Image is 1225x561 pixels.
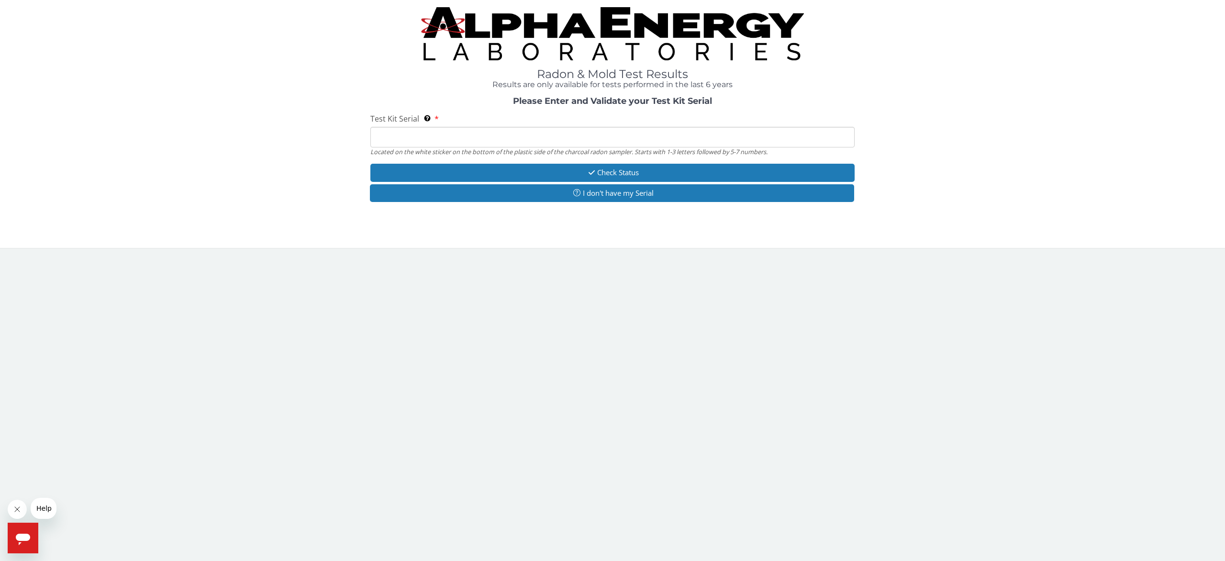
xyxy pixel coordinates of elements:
[370,113,419,124] span: Test Kit Serial
[421,7,804,60] img: TightCrop.jpg
[31,498,56,519] iframe: Message from company
[8,500,27,519] iframe: Close message
[370,80,855,89] h4: Results are only available for tests performed in the last 6 years
[8,523,38,553] iframe: Button to launch messaging window
[370,68,855,80] h1: Radon & Mold Test Results
[370,164,855,181] button: Check Status
[370,184,854,202] button: I don't have my Serial
[513,96,712,106] strong: Please Enter and Validate your Test Kit Serial
[370,147,855,156] div: Located on the white sticker on the bottom of the plastic side of the charcoal radon sampler. Sta...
